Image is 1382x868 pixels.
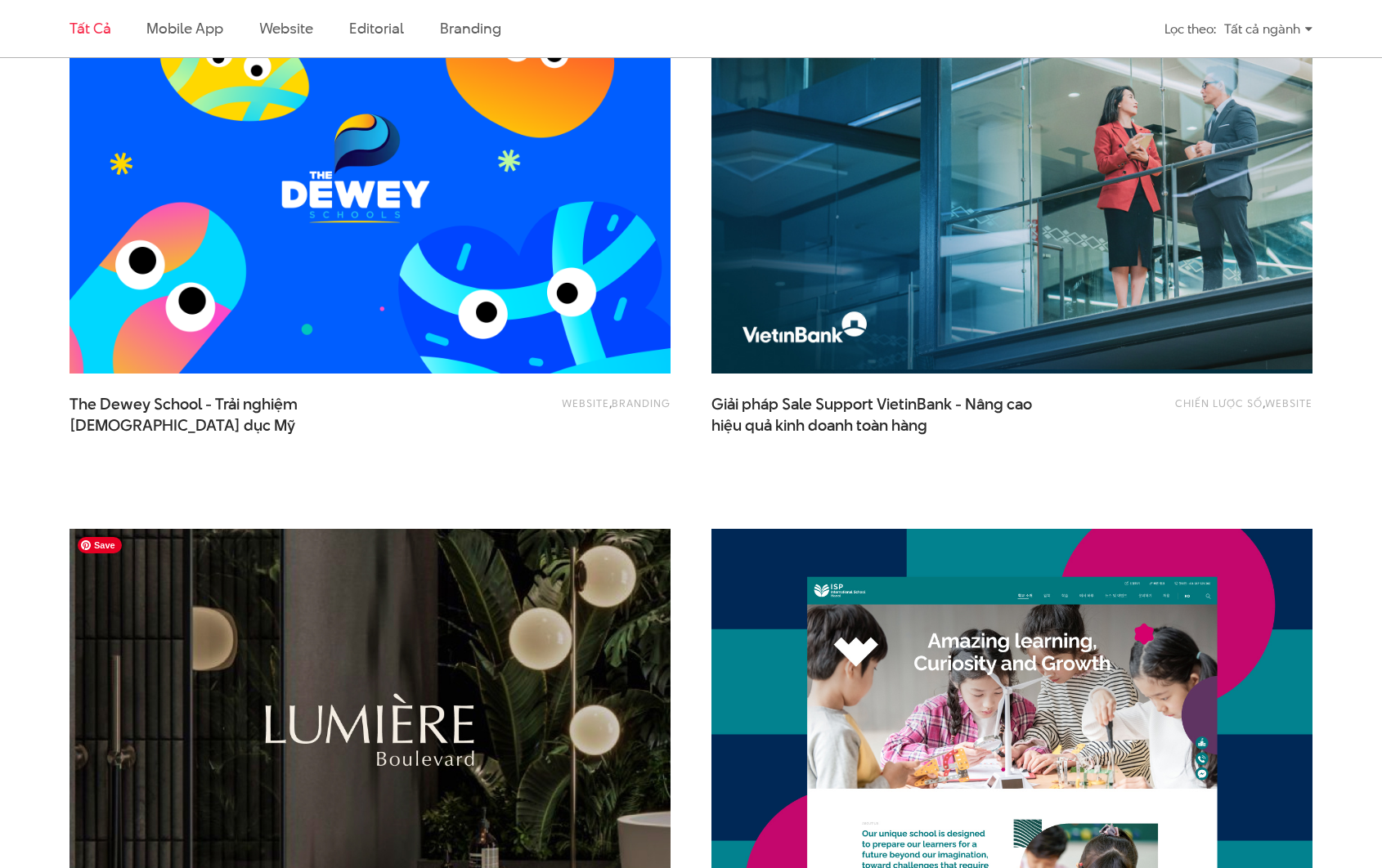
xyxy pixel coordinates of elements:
[1224,15,1312,43] div: Tất cả ngành
[70,394,397,435] a: The Dewey School - Trải nghiệm [DEMOGRAPHIC_DATA] dục Mỹ
[78,537,122,553] span: Save
[430,394,671,427] div: ,
[274,414,295,436] span: Mỹ
[711,394,1039,435] span: Giải pháp Sale Support VietinBank - Nâng cao
[205,393,212,415] span: -
[1164,15,1216,43] div: Lọc theo:
[70,393,96,415] span: The
[244,414,271,436] span: dục
[243,393,298,415] span: nghiệm
[70,18,110,38] a: Tất cả
[711,394,1039,435] a: Giải pháp Sale Support VietinBank - Nâng caohiệu quả kinh doanh toàn hàng
[349,18,404,38] a: Editorial
[1072,394,1312,427] div: ,
[146,18,222,38] a: Mobile app
[70,414,240,436] span: [DEMOGRAPHIC_DATA]
[612,396,671,410] a: Branding
[100,393,150,415] span: Dewey
[1175,396,1263,410] a: Chiến lược số
[440,18,500,38] a: Branding
[154,393,202,415] span: School
[1265,396,1312,410] a: Website
[215,393,240,415] span: Trải
[711,415,927,436] span: hiệu quả kinh doanh toàn hàng
[562,396,609,410] a: Website
[259,18,313,38] a: Website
